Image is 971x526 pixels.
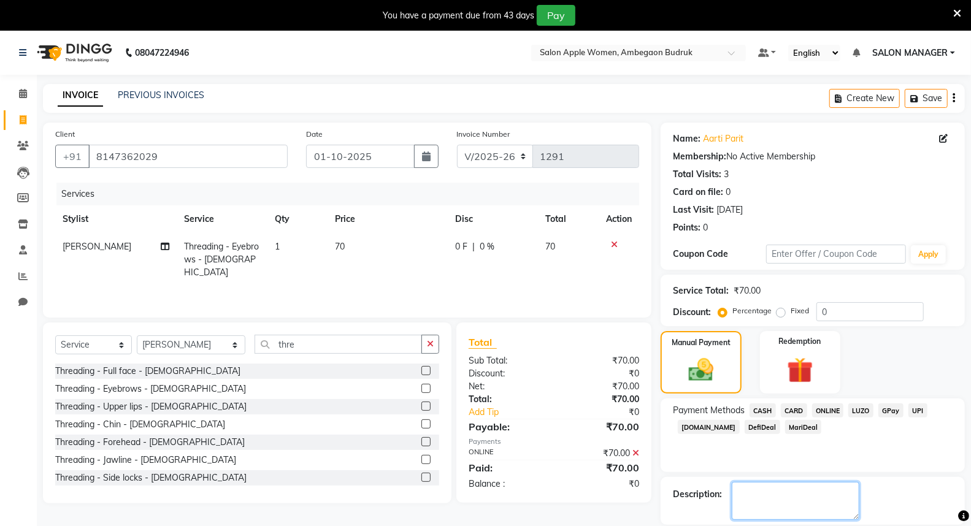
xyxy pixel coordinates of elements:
[911,245,946,264] button: Apply
[673,150,953,163] div: No Active Membership
[177,205,267,233] th: Service
[545,241,555,252] span: 70
[673,168,721,181] div: Total Visits:
[58,85,103,107] a: INVOICE
[55,400,247,413] div: Threading - Upper lips - [DEMOGRAPHIC_DATA]
[55,365,240,378] div: Threading - Full face - [DEMOGRAPHIC_DATA]
[732,305,772,316] label: Percentage
[55,129,75,140] label: Client
[469,336,497,349] span: Total
[678,420,740,434] span: [DOMAIN_NAME]
[781,403,807,417] span: CARD
[673,306,711,319] div: Discount:
[570,406,648,419] div: ₹0
[56,183,648,205] div: Services
[275,241,280,252] span: 1
[673,150,726,163] div: Membership:
[672,337,731,348] label: Manual Payment
[459,478,554,490] div: Balance :
[118,90,204,101] a: PREVIOUS INVOICES
[55,436,245,449] div: Threading - Forehead - [DEMOGRAPHIC_DATA]
[459,393,554,406] div: Total:
[459,460,554,475] div: Paid:
[335,241,345,252] span: 70
[872,47,948,59] span: SALON MANAGER
[135,36,189,70] b: 08047224946
[537,5,575,26] button: Pay
[55,418,225,431] div: Threading - Chin - [DEMOGRAPHIC_DATA]
[55,454,236,467] div: Threading - Jawline - [DEMOGRAPHIC_DATA]
[469,436,639,447] div: Payments
[673,221,700,234] div: Points:
[905,89,948,108] button: Save
[726,186,731,199] div: 0
[673,204,714,216] div: Last Visit:
[459,406,569,419] a: Add Tip
[538,205,599,233] th: Total
[455,240,467,253] span: 0 F
[673,284,729,297] div: Service Total:
[848,403,873,417] span: LUZO
[908,403,927,417] span: UPI
[791,305,809,316] label: Fixed
[785,420,822,434] span: MariDeal
[554,419,648,434] div: ₹70.00
[554,478,648,490] div: ₹0
[750,403,776,417] span: CASH
[673,488,722,501] div: Description:
[599,205,639,233] th: Action
[745,420,780,434] span: DefiDeal
[480,240,494,253] span: 0 %
[255,335,423,354] input: Search or Scan
[716,204,743,216] div: [DATE]
[88,145,288,168] input: Search by Name/Mobile/Email/Code
[459,354,554,367] div: Sub Total:
[383,9,534,22] div: You have a payment due from 43 days
[459,447,554,460] div: ONLINE
[55,145,90,168] button: +91
[267,205,328,233] th: Qty
[554,393,648,406] div: ₹70.00
[31,36,115,70] img: logo
[328,205,448,233] th: Price
[472,240,475,253] span: |
[673,186,723,199] div: Card on file:
[673,132,700,145] div: Name:
[459,380,554,393] div: Net:
[554,380,648,393] div: ₹70.00
[459,367,554,380] div: Discount:
[673,248,766,261] div: Coupon Code
[681,356,721,384] img: _cash.svg
[448,205,538,233] th: Disc
[673,404,745,417] span: Payment Methods
[703,221,708,234] div: 0
[459,419,554,434] div: Payable:
[878,403,904,417] span: GPay
[724,168,729,181] div: 3
[812,403,844,417] span: ONLINE
[554,460,648,475] div: ₹70.00
[184,241,259,278] span: Threading - Eyebrows - [DEMOGRAPHIC_DATA]
[779,354,821,386] img: _gift.svg
[55,471,247,484] div: Threading - Side locks - [DEMOGRAPHIC_DATA]
[63,241,131,252] span: [PERSON_NAME]
[829,89,900,108] button: Create New
[55,383,246,395] div: Threading - Eyebrows - [DEMOGRAPHIC_DATA]
[766,245,906,264] input: Enter Offer / Coupon Code
[734,284,761,297] div: ₹70.00
[457,129,510,140] label: Invoice Number
[554,354,648,367] div: ₹70.00
[554,447,648,460] div: ₹70.00
[554,367,648,380] div: ₹0
[779,336,821,347] label: Redemption
[55,205,177,233] th: Stylist
[306,129,323,140] label: Date
[703,132,743,145] a: Aarti Parit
